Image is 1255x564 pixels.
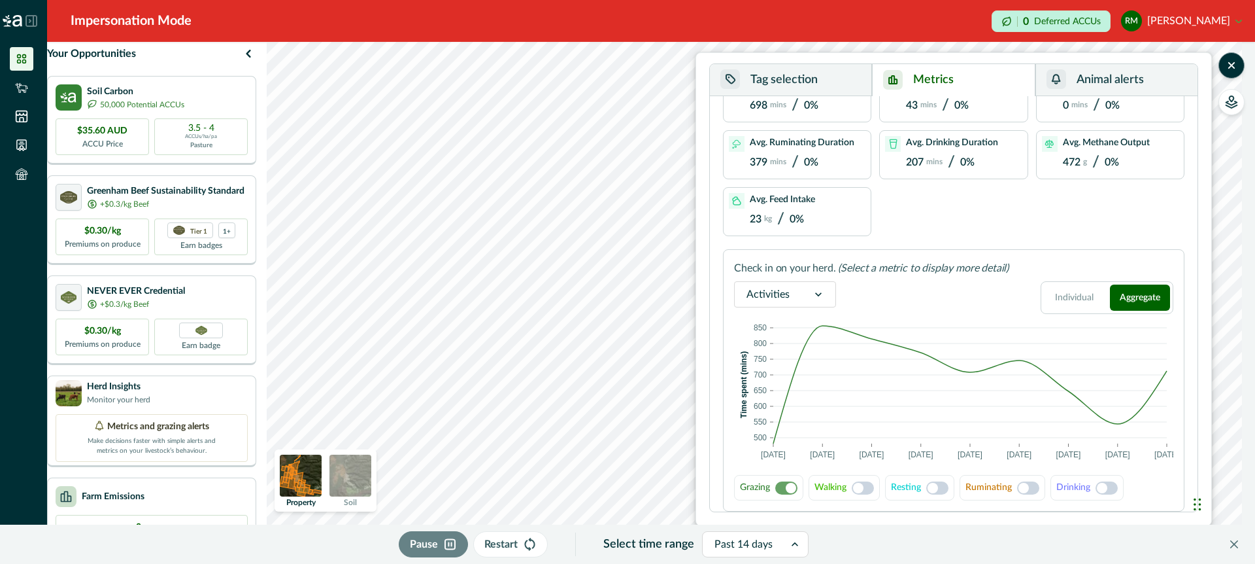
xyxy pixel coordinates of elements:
[750,156,767,169] p: 379
[754,355,767,364] text: 750
[790,213,804,226] p: 0%
[1093,96,1100,115] p: /
[770,100,786,109] p: mins
[1092,153,1099,172] p: /
[754,417,767,427] text: 550
[1063,99,1069,112] p: 0
[190,226,207,235] p: Tier 1
[872,64,1035,96] button: Metrics
[399,531,468,557] button: Pause
[473,531,548,557] button: Restart
[754,402,767,411] text: 600
[1007,450,1031,459] text: [DATE]
[1083,157,1087,166] p: g
[710,64,872,96] button: Tag selection
[754,433,767,442] text: 500
[87,85,184,99] p: Soil Carbon
[1224,534,1245,555] button: Close
[804,99,818,112] p: 0%
[267,42,1242,564] canvas: Map
[1194,485,1201,524] div: Drag
[173,226,185,235] img: certification logo
[87,380,150,394] p: Herd Insights
[1035,64,1197,96] button: Animal alerts
[65,238,141,250] p: Premiums on produce
[87,394,150,406] p: Monitor your herd
[1190,472,1255,535] iframe: Chat Widget
[1121,5,1242,37] button: Rodney McIntyre[PERSON_NAME]
[87,185,244,198] p: Greenham Beef Sustainability Standard
[954,99,969,112] p: 0%
[906,99,918,112] p: 43
[84,325,121,338] p: $0.30/kg
[960,156,975,169] p: 0%
[218,222,235,238] div: more credentials avaialble
[61,291,77,304] img: certification logo
[1056,450,1081,459] text: [DATE]
[77,124,127,138] p: $35.60 AUD
[926,157,943,166] p: mins
[1105,156,1119,169] p: 0%
[754,323,767,332] text: 850
[188,124,214,133] p: 3.5 - 4
[1034,16,1101,26] p: Deferred ACCUs
[603,536,694,554] p: Select time range
[1056,481,1090,495] p: Drinking
[734,260,835,276] p: Check in on your herd.
[958,450,982,459] text: [DATE]
[60,191,77,204] img: certification logo
[100,99,184,111] p: 50,000 Potential ACCUs
[754,386,767,395] text: 650
[942,96,949,115] p: /
[920,100,937,109] p: mins
[792,153,799,172] p: /
[1110,285,1171,311] button: Aggregate
[764,214,772,223] p: kg
[948,153,955,172] p: /
[107,420,209,434] p: Metrics and grazing alerts
[810,450,835,459] text: [DATE]
[750,99,767,112] p: 698
[909,450,933,459] text: [DATE]
[484,537,518,552] p: Restart
[750,213,761,226] p: 23
[838,260,1009,276] p: (Select a metric to display more detail)
[739,351,748,418] text: Time spent (mins)
[754,339,767,348] text: 800
[750,137,854,149] p: Avg. Ruminating Duration
[1063,156,1080,169] p: 472
[182,338,220,351] p: Earn badge
[87,285,185,298] p: NEVER EVER Credential
[100,198,149,210] p: +$0.3/kg Beef
[136,521,168,535] p: 0
[180,238,222,251] p: Earn badges
[1044,285,1105,311] button: Individual
[777,210,784,229] p: /
[47,46,136,62] p: Your Opportunities
[891,481,921,495] p: Resting
[1105,99,1120,112] p: 0%
[82,490,144,504] p: Farm Emissions
[906,156,924,169] p: 207
[71,11,192,31] div: Impersonation Mode
[65,338,141,350] p: Premiums on produce
[86,434,217,456] p: Make decisions faster with simple alerts and metrics on your livestock’s behaviour.
[804,156,818,169] p: 0%
[1063,137,1150,149] p: Avg. Methane Output
[770,157,786,166] p: mins
[100,298,149,310] p: +$0.3/kg Beef
[3,15,22,27] img: Logo
[344,499,357,506] p: Soil
[1023,16,1029,27] p: 0
[761,450,786,459] text: [DATE]
[84,224,121,238] p: $0.30/kg
[82,138,123,150] p: ACCU Price
[223,226,231,235] p: 1+
[410,537,438,552] p: Pause
[860,450,884,459] text: [DATE]
[286,499,316,506] p: Property
[329,455,371,497] img: soil preview
[1154,450,1179,459] text: [DATE]
[814,481,846,495] p: Walking
[1071,100,1088,109] p: mins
